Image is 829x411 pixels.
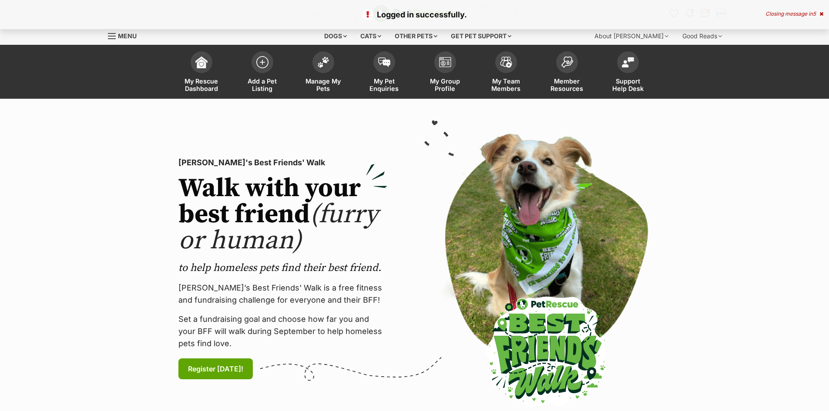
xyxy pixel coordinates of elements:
a: Manage My Pets [293,47,354,99]
p: Set a fundraising goal and choose how far you and your BFF will walk during September to help hom... [178,313,387,350]
span: My Team Members [487,77,526,92]
img: pet-enquiries-icon-7e3ad2cf08bfb03b45e93fb7055b45f3efa6380592205ae92323e6603595dc1f.svg [378,57,390,67]
span: Manage My Pets [304,77,343,92]
p: to help homeless pets find their best friend. [178,261,387,275]
img: dashboard-icon-eb2f2d2d3e046f16d808141f083e7271f6b2e854fb5c12c21221c1fb7104beca.svg [195,56,208,68]
a: Member Resources [537,47,597,99]
a: My Group Profile [415,47,476,99]
p: [PERSON_NAME]'s Best Friends' Walk [178,157,387,169]
span: Register [DATE]! [188,364,243,374]
div: Good Reads [676,27,728,45]
h2: Walk with your best friend [178,176,387,254]
div: Dogs [318,27,353,45]
a: My Pet Enquiries [354,47,415,99]
span: My Group Profile [426,77,465,92]
div: About [PERSON_NAME] [588,27,675,45]
span: My Pet Enquiries [365,77,404,92]
img: help-desk-icon-fdf02630f3aa405de69fd3d07c3f3aa587a6932b1a1747fa1d2bba05be0121f9.svg [622,57,634,67]
span: Add a Pet Listing [243,77,282,92]
div: Other pets [389,27,443,45]
a: Add a Pet Listing [232,47,293,99]
a: Menu [108,27,143,43]
a: Support Help Desk [597,47,658,99]
a: My Team Members [476,47,537,99]
span: Member Resources [547,77,587,92]
img: group-profile-icon-3fa3cf56718a62981997c0bc7e787c4b2cf8bcc04b72c1350f741eb67cf2f40e.svg [439,57,451,67]
span: Support Help Desk [608,77,648,92]
div: Get pet support [445,27,517,45]
a: My Rescue Dashboard [171,47,232,99]
span: My Rescue Dashboard [182,77,221,92]
img: manage-my-pets-icon-02211641906a0b7f246fdf0571729dbe1e7629f14944591b6c1af311fb30b64b.svg [317,57,329,68]
img: add-pet-listing-icon-0afa8454b4691262ce3f59096e99ab1cd57d4a30225e0717b998d2c9b9846f56.svg [256,56,269,68]
a: Register [DATE]! [178,358,253,379]
span: (furry or human) [178,198,378,257]
p: [PERSON_NAME]’s Best Friends' Walk is a free fitness and fundraising challenge for everyone and t... [178,282,387,306]
img: member-resources-icon-8e73f808a243e03378d46382f2149f9095a855e16c252ad45f914b54edf8863c.svg [561,56,573,68]
span: Menu [118,32,137,40]
img: team-members-icon-5396bd8760b3fe7c0b43da4ab00e1e3bb1a5d9ba89233759b79545d2d3fc5d0d.svg [500,57,512,68]
div: Cats [354,27,387,45]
